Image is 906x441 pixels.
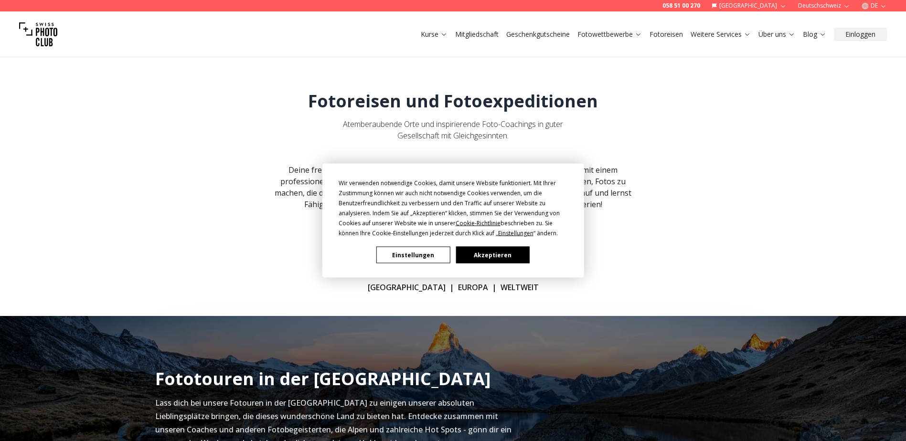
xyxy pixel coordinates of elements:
[322,164,584,278] div: Cookie Consent Prompt
[456,247,529,263] button: Akzeptieren
[339,178,568,238] div: Wir verwenden notwendige Cookies, damit unsere Website funktioniert. Mit Ihrer Zustimmung können ...
[498,229,533,237] span: Einstellungen
[376,247,450,263] button: Einstellungen
[456,219,501,227] span: Cookie-Richtlinie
